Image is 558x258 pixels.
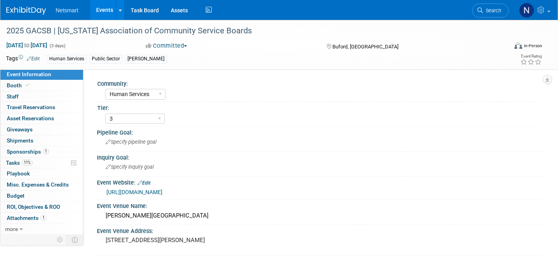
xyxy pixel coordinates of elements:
div: Event Website: [97,177,542,187]
a: Search [472,4,509,17]
a: [URL][DOMAIN_NAME] [106,189,162,195]
div: Event Venue Address: [97,225,542,235]
a: Tasks11% [0,158,83,168]
span: Search [483,8,501,13]
span: Shipments [7,137,33,144]
a: Edit [27,56,40,62]
span: Buford, [GEOGRAPHIC_DATA] [332,44,398,50]
div: Community: [97,78,539,88]
span: Travel Reservations [7,104,55,110]
a: Giveaways [0,124,83,135]
div: Event Rating [520,54,542,58]
span: 1 [41,215,46,221]
i: Booth reservation complete [25,83,29,87]
a: Misc. Expenses & Credits [0,179,83,190]
a: Attachments1 [0,213,83,223]
a: Staff [0,91,83,102]
span: Staff [7,93,19,100]
div: Public Sector [89,55,122,63]
a: Edit [137,180,151,186]
div: 2025 GACSB | [US_STATE] Association of Community Service Boards [4,24,496,38]
a: Travel Reservations [0,102,83,113]
span: Misc. Expenses & Credits [7,181,69,188]
div: Event Venue Name: [97,200,542,210]
span: Tasks [6,160,33,166]
img: Format-Inperson.png [514,42,522,49]
pre: [STREET_ADDRESS][PERSON_NAME] [106,237,274,244]
span: Giveaways [7,126,33,133]
td: Toggle Event Tabs [67,235,83,245]
button: Committed [143,42,190,50]
a: Event Information [0,69,83,80]
span: Attachments [7,215,46,221]
td: Personalize Event Tab Strip [53,235,67,245]
div: [PERSON_NAME][GEOGRAPHIC_DATA] [103,210,536,222]
a: Shipments [0,135,83,146]
div: Tier: [97,102,539,112]
span: Budget [7,193,25,199]
span: Specify pipeline goal [106,139,156,145]
div: [PERSON_NAME] [125,55,167,63]
a: Sponsorships1 [0,146,83,157]
a: Budget [0,191,83,201]
span: Asset Reservations [7,115,54,121]
span: to [23,42,31,48]
span: Sponsorships [7,148,49,155]
span: Booth [7,82,31,89]
span: more [5,226,18,232]
span: [DATE] [DATE] [6,42,48,49]
img: ExhibitDay [6,7,46,15]
img: Nina Finn [519,3,534,18]
span: (3 days) [49,43,66,48]
a: Booth [0,80,83,91]
a: Playbook [0,168,83,179]
span: 1 [43,148,49,154]
div: Inquiry Goal: [97,152,542,162]
span: Playbook [7,170,30,177]
span: 11% [22,160,33,166]
span: Event Information [7,71,51,77]
div: Human Services [47,55,87,63]
a: Asset Reservations [0,113,83,124]
a: more [0,224,83,235]
div: Pipeline Goal: [97,127,542,137]
span: Specify inquiry goal [106,164,154,170]
span: ROI, Objectives & ROO [7,204,60,210]
div: In-Person [523,43,542,49]
td: Tags [6,54,40,64]
div: Event Format [463,41,542,53]
span: Netsmart [56,7,78,13]
a: ROI, Objectives & ROO [0,202,83,212]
